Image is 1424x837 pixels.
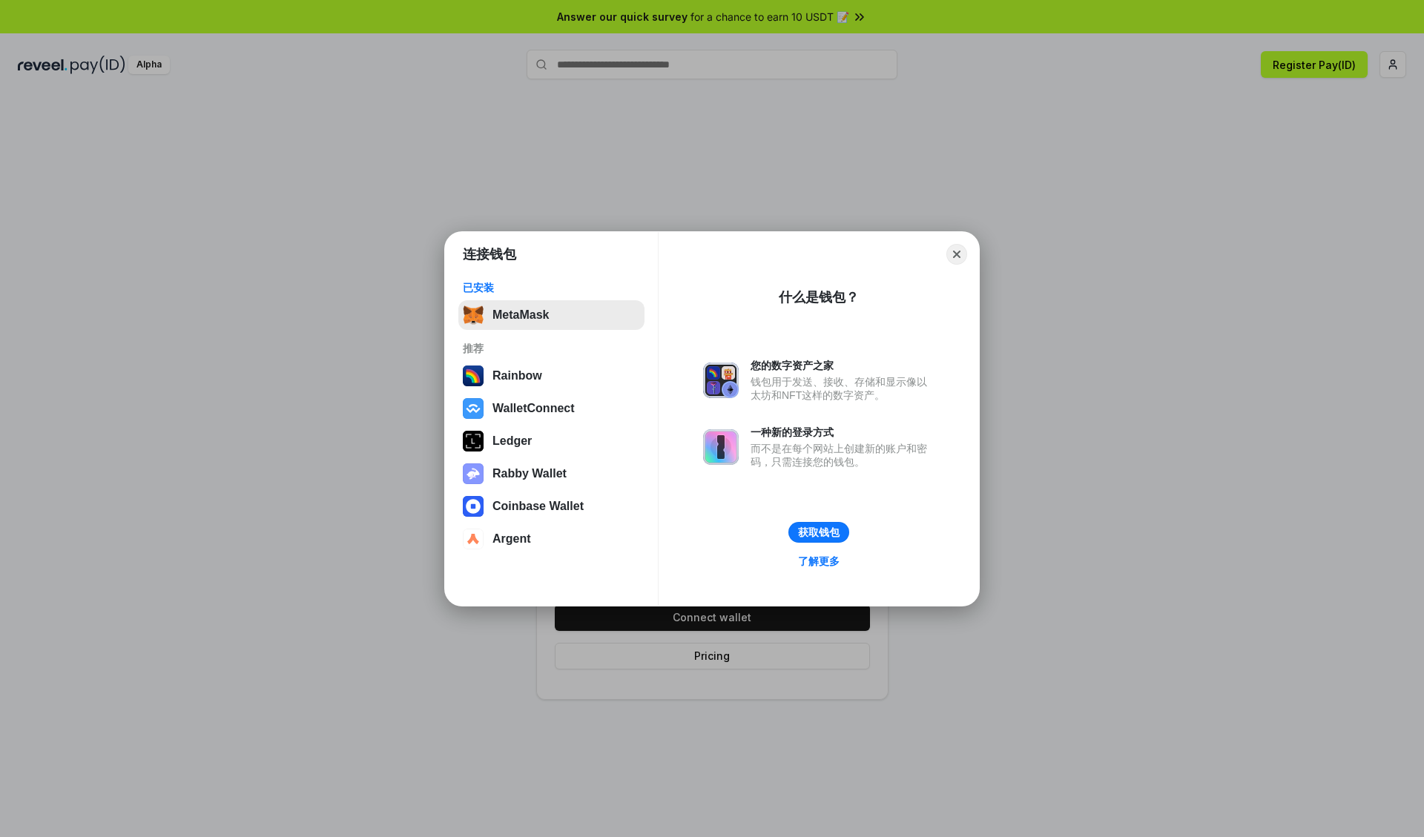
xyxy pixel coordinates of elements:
[463,342,640,355] div: 推荐
[492,434,532,448] div: Ledger
[463,463,484,484] img: svg+xml,%3Csvg%20xmlns%3D%22http%3A%2F%2Fwww.w3.org%2F2000%2Fsvg%22%20fill%3D%22none%22%20viewBox...
[458,426,645,456] button: Ledger
[492,467,567,480] div: Rabby Wallet
[458,361,645,391] button: Rainbow
[458,300,645,330] button: MetaMask
[492,500,584,513] div: Coinbase Wallet
[463,398,484,419] img: svg+xml,%3Csvg%20width%3D%2228%22%20height%3D%2228%22%20viewBox%3D%220%200%2028%2028%22%20fill%3D...
[798,555,840,568] div: 了解更多
[779,288,859,306] div: 什么是钱包？
[458,459,645,489] button: Rabby Wallet
[492,532,531,546] div: Argent
[492,402,575,415] div: WalletConnect
[463,281,640,294] div: 已安装
[789,552,848,571] a: 了解更多
[703,429,739,465] img: svg+xml,%3Csvg%20xmlns%3D%22http%3A%2F%2Fwww.w3.org%2F2000%2Fsvg%22%20fill%3D%22none%22%20viewBox...
[463,245,516,263] h1: 连接钱包
[463,496,484,517] img: svg+xml,%3Csvg%20width%3D%2228%22%20height%3D%2228%22%20viewBox%3D%220%200%2028%2028%22%20fill%3D...
[751,426,934,439] div: 一种新的登录方式
[946,244,967,265] button: Close
[458,394,645,423] button: WalletConnect
[798,526,840,539] div: 获取钱包
[463,365,484,386] img: svg+xml,%3Csvg%20width%3D%22120%22%20height%3D%22120%22%20viewBox%3D%220%200%20120%20120%22%20fil...
[492,308,549,322] div: MetaMask
[751,375,934,402] div: 钱包用于发送、接收、存储和显示像以太坊和NFT这样的数字资产。
[463,431,484,451] img: svg+xml,%3Csvg%20xmlns%3D%22http%3A%2F%2Fwww.w3.org%2F2000%2Fsvg%22%20width%3D%2228%22%20height%3...
[463,529,484,549] img: svg+xml,%3Csvg%20width%3D%2228%22%20height%3D%2228%22%20viewBox%3D%220%200%2028%2028%22%20fill%3D...
[463,305,484,325] img: svg+xml,%3Csvg%20fill%3D%22none%22%20height%3D%2233%22%20viewBox%3D%220%200%2035%2033%22%20width%...
[458,524,645,554] button: Argent
[492,369,542,383] div: Rainbow
[458,492,645,521] button: Coinbase Wallet
[703,363,739,398] img: svg+xml,%3Csvg%20xmlns%3D%22http%3A%2F%2Fwww.w3.org%2F2000%2Fsvg%22%20fill%3D%22none%22%20viewBox...
[751,359,934,372] div: 您的数字资产之家
[788,522,849,543] button: 获取钱包
[751,442,934,469] div: 而不是在每个网站上创建新的账户和密码，只需连接您的钱包。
